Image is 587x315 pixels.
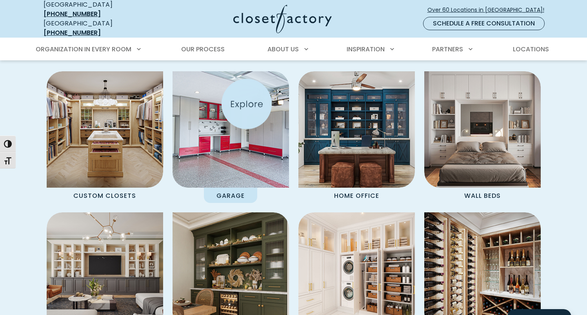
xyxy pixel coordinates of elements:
span: Inspiration [347,45,385,54]
a: Wall Bed Wall Beds [424,71,541,203]
a: [PHONE_NUMBER] [44,9,101,18]
img: Custom Closet with island [47,71,163,188]
span: About Us [267,45,299,54]
span: Our Process [181,45,225,54]
img: Closet Factory Logo [233,5,332,33]
nav: Primary Menu [30,38,557,60]
span: Partners [432,45,463,54]
span: Organization in Every Room [36,45,131,54]
a: Custom Closet with island Custom Closets [47,71,163,203]
span: Locations [513,45,549,54]
p: Garage [204,188,257,203]
div: [GEOGRAPHIC_DATA] [44,19,157,38]
img: Home Office featuring desk and custom cabinetry [298,71,415,188]
span: Over 60 Locations in [GEOGRAPHIC_DATA]! [427,6,551,14]
img: Wall Bed [424,71,541,188]
a: Over 60 Locations in [GEOGRAPHIC_DATA]! [427,3,551,17]
a: [PHONE_NUMBER] [44,28,101,37]
p: Custom Closets [61,188,149,203]
p: Home Office [322,188,392,203]
a: Schedule a Free Consultation [423,17,545,30]
a: Home Office featuring desk and custom cabinetry Home Office [298,71,415,203]
a: Garage Cabinets Garage [173,71,289,203]
img: Garage Cabinets [167,65,295,194]
p: Wall Beds [452,188,513,203]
